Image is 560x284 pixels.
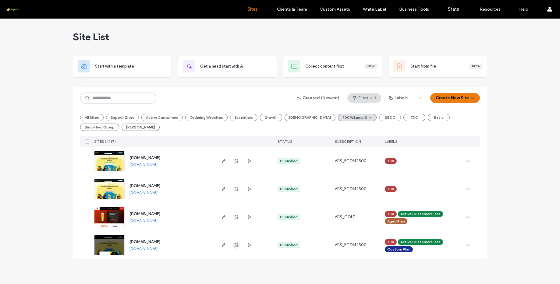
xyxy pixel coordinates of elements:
span: Start from file [410,63,436,69]
button: Labels [384,93,413,103]
label: Sites [247,6,258,12]
a: [DOMAIN_NAME] [129,246,158,251]
div: Beta [470,64,482,69]
button: All Sites [80,114,104,121]
a: [DOMAIN_NAME] [129,156,160,160]
div: Published [280,214,298,220]
span: STATUS [278,139,292,144]
span: 700 [387,158,394,164]
button: Filter1 [347,93,381,103]
span: Get a head start with AI [200,63,243,69]
span: SUBSCRIPTION [335,139,361,144]
button: SBDC [379,114,401,121]
span: LABELS [385,139,397,144]
div: Published [280,186,298,192]
span: SITES (4/67) [94,139,116,144]
button: Active Customers [141,114,183,121]
div: Published [280,242,298,248]
div: Collect content firstNew [283,55,382,78]
div: Start with a template [73,55,172,78]
span: Collect content first [305,63,344,69]
span: Start with a template [95,63,134,69]
span: APS_ECOM2500 [335,158,367,164]
label: Resources [480,7,501,12]
span: APS_ECOM2500 [335,186,367,192]
div: Start from fileBeta [388,55,487,78]
a: [DOMAIN_NAME] [129,190,158,195]
button: TDC [403,114,425,121]
button: Essentials [230,114,257,121]
button: Basic [428,114,450,121]
label: Custom Assets [320,7,350,12]
button: Growth [260,114,282,121]
span: Active Customer Sites [400,211,441,217]
span: Site List [73,31,109,43]
span: 700 [387,239,394,245]
a: [DOMAIN_NAME] [129,212,160,216]
span: Help [14,4,27,10]
div: Published [280,158,298,164]
a: [DOMAIN_NAME] [129,218,158,223]
label: Help [519,7,528,12]
span: 700 [387,186,394,192]
label: Clients & Team [277,7,307,12]
button: 700 W&amp;S [338,114,377,121]
a: [DOMAIN_NAME] [129,162,158,167]
button: Simplified Group [80,124,119,131]
label: White Label [363,7,386,12]
button: Ordering Websites [185,114,228,121]
span: APS_GOLD [335,214,356,220]
button: [PERSON_NAME] [122,124,160,131]
a: [DOMAIN_NAME] [129,184,160,188]
span: Aged Plan [387,219,405,224]
label: Business Tools [399,7,429,12]
span: 700 [387,211,394,217]
label: Stats [448,6,459,12]
span: Custom Plan [387,247,410,252]
span: Active Customer Sites [400,239,441,245]
div: Get a head start with AI [178,55,277,78]
a: [DOMAIN_NAME] [129,240,160,244]
button: Sapodil Sites [106,114,139,121]
button: [DEMOGRAPHIC_DATA] [285,114,335,121]
div: New [365,64,377,69]
button: Created (Newest) [292,93,345,103]
button: Create New Site [430,93,480,103]
span: APS_ECOM2500 [335,242,367,248]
